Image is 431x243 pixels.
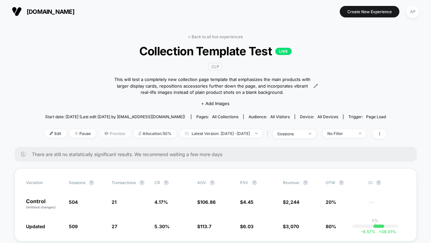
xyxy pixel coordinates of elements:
[326,224,337,229] span: 80%
[255,133,257,134] img: end
[240,199,254,205] span: $
[326,199,337,205] span: 20%
[75,132,78,135] img: end
[89,180,94,185] button: ?
[139,132,141,135] img: rebalance
[134,129,177,138] span: Allocation: 50%
[164,180,169,185] button: ?
[112,199,117,205] span: 21
[278,131,304,136] div: sessions
[26,199,63,210] p: Control
[27,8,74,15] span: [DOMAIN_NAME]
[198,180,206,185] span: AOV
[240,180,249,185] span: PSV
[201,199,216,205] span: 106.86
[26,224,45,229] span: Updated
[243,199,254,205] span: 4.45
[295,114,343,119] span: Device:
[369,180,405,185] span: CI
[99,129,130,138] span: Preview
[376,229,396,234] span: 38.01 %
[379,229,382,234] span: +
[69,180,86,185] span: Sessions
[348,114,386,119] div: Trigger:
[201,101,229,106] span: + Add Images
[196,114,238,119] div: Pages:
[69,199,78,205] span: 504
[70,129,96,138] span: Pause
[286,224,299,229] span: 3,070
[249,114,290,119] div: Audience:
[212,114,238,119] span: all collections
[50,132,53,135] img: edit
[270,114,290,119] span: All Visitors
[376,180,381,185] button: ?
[328,131,354,136] div: No Filter
[112,180,136,185] span: Transactions
[326,180,362,185] span: OTW
[10,6,76,17] button: [DOMAIN_NAME]
[155,180,160,185] span: CR
[283,224,299,229] span: $
[198,224,212,229] span: $
[45,114,185,119] span: Start date: [DATE] (Last edit [DATE] by [EMAIL_ADDRESS][DOMAIN_NAME])
[340,6,399,17] button: Create New Experience
[375,223,376,228] p: |
[26,205,56,209] span: (without changes)
[303,180,308,185] button: ?
[155,224,170,229] span: 5.30 %
[275,48,292,55] p: LIVE
[155,199,168,205] span: 4.17 %
[26,180,63,185] span: Variation
[188,34,243,39] a: < Back to all live experiences
[372,218,379,223] p: 0%
[113,76,312,96] span: This will test a completely new collection page template that emphasizes the main products with l...
[361,229,376,234] span: -8.57 %
[185,132,189,135] img: calendar
[201,224,212,229] span: 113.7
[198,199,216,205] span: $
[180,129,262,138] span: Latest Version: [DATE] - [DATE]
[62,44,369,58] span: Collection Template Test
[208,63,222,70] span: CLP
[112,224,118,229] span: 27
[240,224,254,229] span: $
[252,180,257,185] button: ?
[369,200,405,210] span: ---
[283,180,300,185] span: Revenue
[283,199,300,205] span: $
[309,133,311,134] img: end
[406,5,419,18] div: AP
[359,133,361,134] img: end
[210,180,215,185] button: ?
[32,151,404,157] span: There are still no statistically significant results. We recommend waiting a few more days
[243,224,254,229] span: 6.03
[339,180,344,185] button: ?
[69,224,78,229] span: 509
[404,5,421,18] button: AP
[317,114,338,119] span: all devices
[12,7,22,16] img: Visually logo
[266,129,273,139] span: |
[286,199,300,205] span: 2,244
[139,180,145,185] button: ?
[366,114,386,119] span: Page Load
[45,129,67,138] span: Edit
